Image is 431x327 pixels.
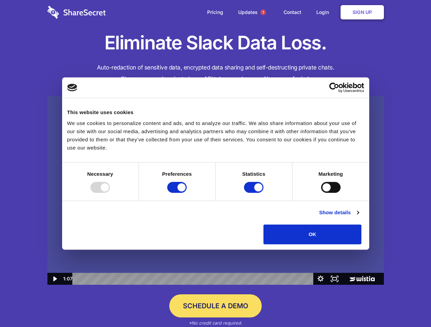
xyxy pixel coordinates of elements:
a: Usercentrics Cookiebot - opens in a new window [304,82,364,93]
img: logo-wordmark-white-trans-d4663122ce5f474addd5e946df7df03e33cb6a1c49d2221995e7729f52c070b2.svg [47,6,106,19]
button: OK [263,224,361,244]
button: Play Video [47,273,61,285]
strong: Necessary [87,171,113,177]
strong: Marketing [318,171,343,177]
h1: Eliminate Slack Data Loss. [47,31,384,55]
a: Sign Up [341,5,384,19]
a: Contact [277,2,308,23]
strong: Statistics [242,171,265,177]
div: Playbar [78,273,310,285]
button: Fullscreen [328,273,342,285]
img: Sharesecret [47,96,384,285]
a: Pricing [200,2,230,23]
em: *No credit card required. [189,320,242,326]
h4: Auto-redaction of sensitive data, encrypted data sharing and self-destructing private chats. Shar... [47,62,384,84]
a: Show details [319,208,359,217]
a: Schedule a Demo [169,294,262,317]
strong: Preferences [162,171,192,177]
a: Wistia Logo -- Learn More [342,273,384,285]
span: 1 [260,10,266,15]
div: This website uses cookies [67,108,364,116]
button: Show settings menu [314,273,328,285]
a: Login [310,2,339,23]
div: We use cookies to personalize content and ads, and to analyze our traffic. We also share informat... [67,119,364,152]
img: logo [67,84,77,91]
